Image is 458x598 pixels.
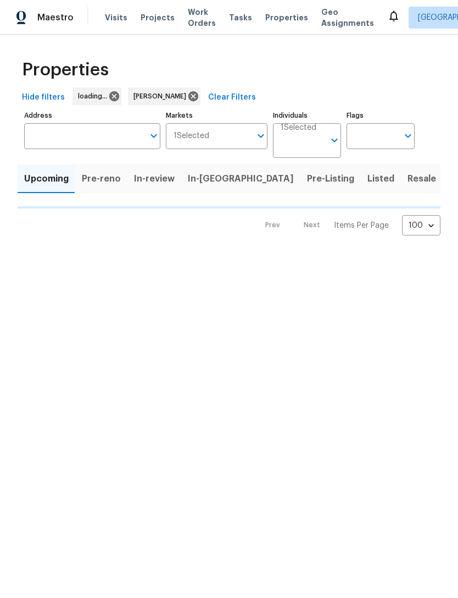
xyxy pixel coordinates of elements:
[321,7,374,29] span: Geo Assignments
[188,171,294,186] span: In-[GEOGRAPHIC_DATA]
[22,91,65,105] span: Hide filters
[72,87,121,105] div: loading...
[24,112,160,119] label: Address
[327,133,342,148] button: Open
[188,7,216,29] span: Work Orders
[273,112,341,119] label: Individuals
[204,87,260,108] button: Clear Filters
[24,171,69,186] span: Upcoming
[82,171,121,186] span: Pre-reno
[255,215,440,235] nav: Pagination Navigation
[22,64,109,75] span: Properties
[166,112,268,119] label: Markets
[265,12,308,23] span: Properties
[253,128,269,144] button: Open
[400,128,416,144] button: Open
[402,211,440,240] div: 100
[128,87,200,105] div: [PERSON_NAME]
[208,91,256,105] span: Clear Filters
[407,171,436,186] span: Resale
[18,87,69,108] button: Hide filters
[134,171,175,186] span: In-review
[133,91,191,102] span: [PERSON_NAME]
[141,12,175,23] span: Projects
[105,12,127,23] span: Visits
[174,131,209,141] span: 1 Selected
[307,171,354,186] span: Pre-Listing
[281,123,316,133] span: 1 Selected
[78,91,111,102] span: loading...
[146,128,161,144] button: Open
[367,171,394,186] span: Listed
[334,220,389,231] p: Items Per Page
[347,112,415,119] label: Flags
[229,14,252,21] span: Tasks
[37,12,74,23] span: Maestro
